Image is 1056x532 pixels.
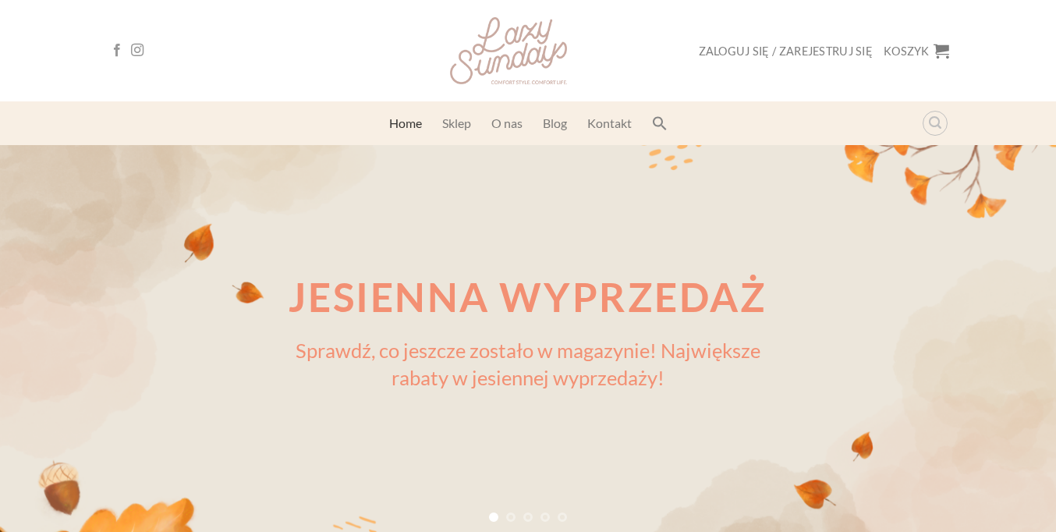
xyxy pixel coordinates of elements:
[884,44,930,58] span: Koszyk
[389,109,422,137] a: Home
[450,17,567,84] img: Lazy Sundays
[442,109,471,137] a: Sklep
[699,44,873,58] span: Zaloguj się / Zarejestruj się
[884,34,949,68] a: Koszyk
[587,109,632,137] a: Kontakt
[540,512,550,522] li: Page dot 4
[652,108,668,139] a: Search Icon Link
[652,115,668,131] svg: Search
[523,512,533,522] li: Page dot 3
[543,109,567,137] a: Blog
[491,109,523,137] a: O nas
[506,512,516,522] li: Page dot 2
[923,111,948,136] a: Wyszukiwarka
[111,44,123,58] a: Follow on Facebook
[289,272,767,321] strong: jesienna wyprzedaż
[489,512,498,522] li: Page dot 1
[699,37,873,66] a: Zaloguj się / Zarejestruj się
[131,44,144,58] a: Follow on Instagram
[558,512,567,522] li: Page dot 5
[268,337,788,391] p: Sprawdź, co jeszcze zostało w magazynie! Największe rabaty w jesiennej wyprzedaży!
